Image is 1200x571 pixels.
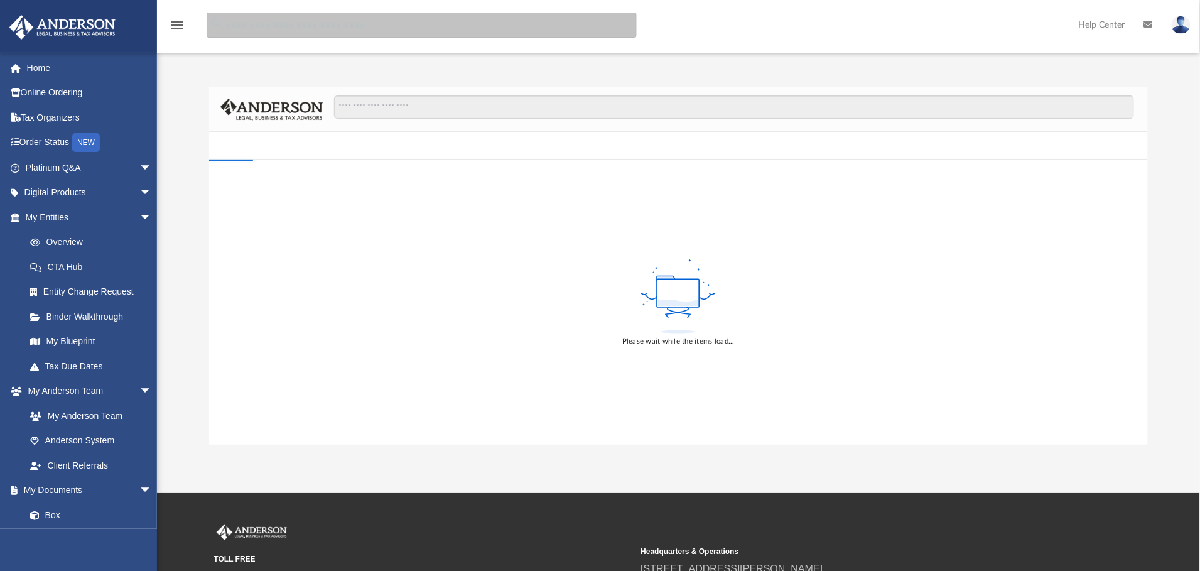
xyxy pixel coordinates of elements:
a: Overview [18,230,171,255]
a: Entity Change Request [18,280,171,305]
a: Digital Productsarrow_drop_down [9,180,171,205]
span: arrow_drop_down [139,379,165,405]
a: Home [9,55,171,80]
img: User Pic [1172,16,1191,34]
a: Order StatusNEW [9,130,171,156]
i: menu [170,18,185,33]
span: arrow_drop_down [139,180,165,206]
a: Box [18,503,158,528]
a: CTA Hub [18,254,171,280]
span: arrow_drop_down [139,155,165,181]
div: Please wait while the items load... [622,336,735,347]
span: arrow_drop_down [139,478,165,504]
small: Headquarters & Operations [641,546,1059,557]
img: Anderson Advisors Platinum Portal [214,525,289,541]
img: Anderson Advisors Platinum Portal [6,15,119,40]
a: Client Referrals [18,453,165,478]
a: Anderson System [18,428,165,454]
a: Binder Walkthrough [18,304,171,329]
i: search [210,17,224,31]
a: Tax Due Dates [18,354,171,379]
a: Online Ordering [9,80,171,106]
a: Platinum Q&Aarrow_drop_down [9,155,171,180]
a: My Documentsarrow_drop_down [9,478,165,503]
a: My Anderson Team [18,403,158,428]
a: My Blueprint [18,329,165,354]
div: NEW [72,133,100,152]
a: My Entitiesarrow_drop_down [9,205,171,230]
a: My Anderson Teamarrow_drop_down [9,379,165,404]
input: Search files and folders [334,95,1134,119]
span: arrow_drop_down [139,205,165,231]
a: menu [170,24,185,33]
a: Meeting Minutes [18,528,165,553]
a: Tax Organizers [9,105,171,130]
small: TOLL FREE [214,553,632,565]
